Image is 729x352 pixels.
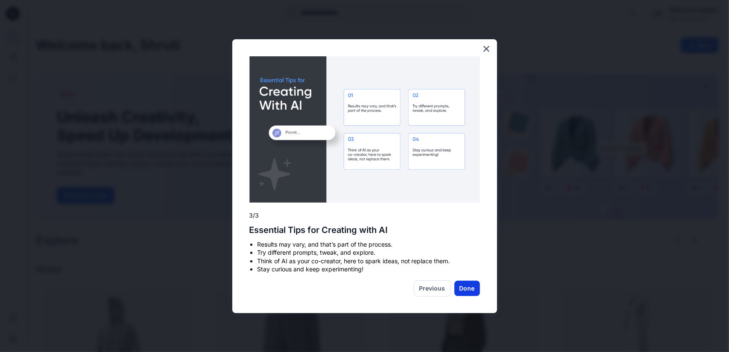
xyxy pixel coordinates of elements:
[249,225,480,235] h2: Essential Tips for Creating with AI
[483,42,491,55] button: Close
[257,248,480,257] li: Try different prompts, tweak, and explore.
[257,265,480,273] li: Stay curious and keep experimenting!
[249,211,480,220] p: 3/3
[257,257,480,265] li: Think of AI as your co-creator, here to spark ideas, not replace them.
[454,281,480,296] button: Done
[414,280,451,297] button: Previous
[257,240,480,249] li: Results may vary, and that’s part of the process.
